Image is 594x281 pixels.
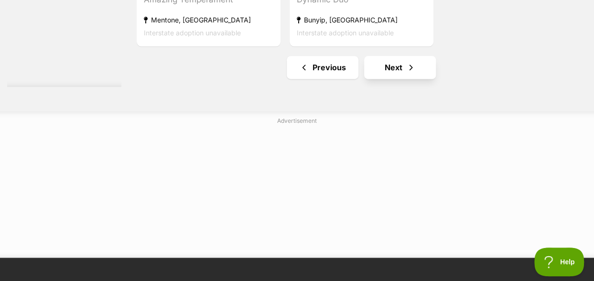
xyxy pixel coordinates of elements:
[65,129,529,248] iframe: Advertisement
[534,248,584,276] iframe: Help Scout Beacon - Open
[287,56,358,79] a: Previous page
[297,13,426,26] strong: Bunyip, [GEOGRAPHIC_DATA]
[364,56,436,79] a: Next page
[144,29,241,37] span: Interstate adoption unavailable
[297,29,394,37] span: Interstate adoption unavailable
[144,13,273,26] strong: Mentone, [GEOGRAPHIC_DATA]
[136,56,587,79] nav: Pagination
